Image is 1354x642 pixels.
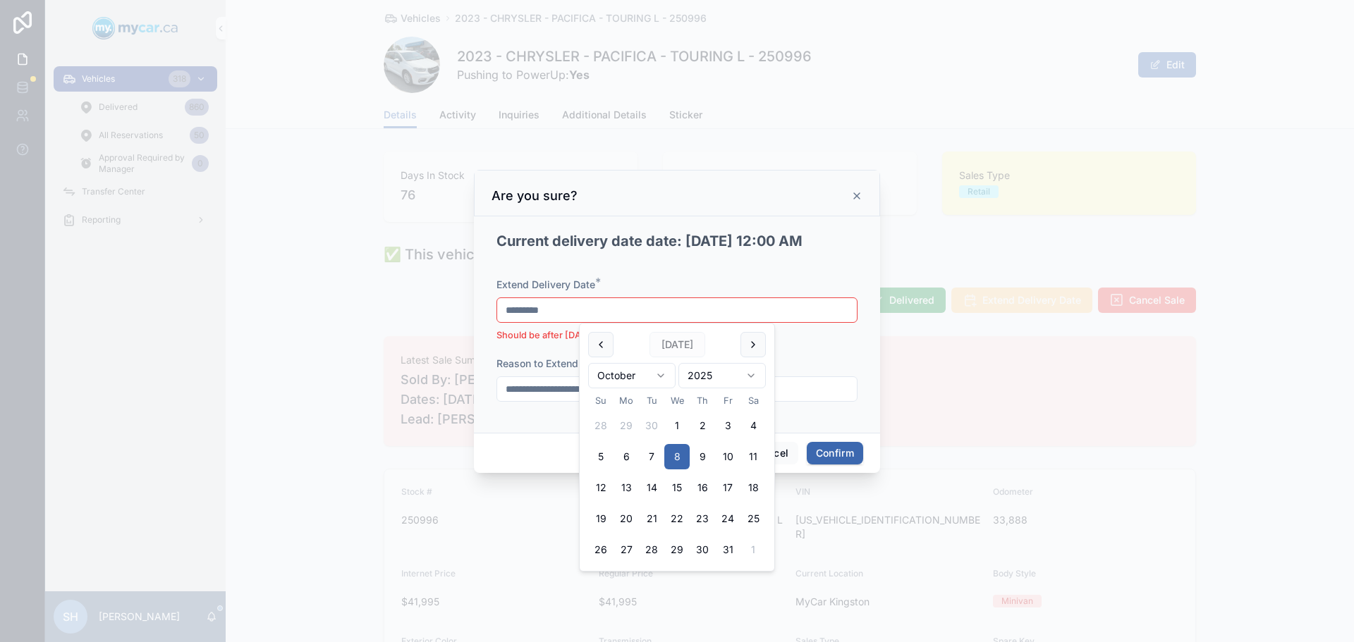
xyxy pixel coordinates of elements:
[614,506,639,531] button: Monday, October 20th, 2025
[664,506,690,531] button: Wednesday, October 22nd, 2025
[740,475,766,500] button: Saturday, October 18th, 2025
[690,537,715,562] button: Thursday, October 30th, 2025
[715,537,740,562] button: Friday, October 31st, 2025
[614,475,639,500] button: Monday, October 13th, 2025
[588,394,766,562] table: October 2025
[588,394,614,407] th: Sunday
[740,444,766,469] button: Saturday, October 11th, 2025
[492,187,578,204] h3: Are you sure?
[807,442,863,464] button: Confirm
[496,232,803,252] h2: Current delivery date date: [DATE] 12:00 AM
[588,444,614,469] button: Sunday, October 5th, 2025
[715,413,740,438] button: Friday, October 3rd, 2025
[664,475,690,500] button: Wednesday, October 15th, 2025
[664,444,690,469] button: Today, Wednesday, October 8th, 2025, selected
[639,475,664,500] button: Tuesday, October 14th, 2025
[614,537,639,562] button: Monday, October 27th, 2025
[690,475,715,500] button: Thursday, October 16th, 2025
[690,444,715,469] button: Thursday, October 9th, 2025
[664,394,690,407] th: Wednesday
[740,413,766,438] button: Saturday, October 4th, 2025
[740,537,766,562] button: Saturday, November 1st, 2025
[639,537,664,562] button: Tuesday, October 28th, 2025
[496,357,645,369] span: Reason to Extend Delivery Date
[639,506,664,531] button: Tuesday, October 21st, 2025
[639,413,664,438] button: Tuesday, September 30th, 2025
[639,394,664,407] th: Tuesday
[690,506,715,531] button: Thursday, October 23rd, 2025
[496,328,858,342] li: Should be after [DATE]
[614,444,639,469] button: Monday, October 6th, 2025
[664,537,690,562] button: Wednesday, October 29th, 2025
[690,413,715,438] button: Thursday, October 2nd, 2025
[664,413,690,438] button: Wednesday, October 1st, 2025
[614,394,639,407] th: Monday
[715,394,740,407] th: Friday
[639,444,664,469] button: Tuesday, October 7th, 2025
[740,394,766,407] th: Saturday
[690,394,715,407] th: Thursday
[715,506,740,531] button: Friday, October 24th, 2025
[715,475,740,500] button: Friday, October 17th, 2025
[614,413,639,438] button: Monday, September 29th, 2025
[588,506,614,531] button: Sunday, October 19th, 2025
[588,413,614,438] button: Sunday, September 28th, 2025
[496,278,595,290] span: Extend Delivery Date
[588,537,614,562] button: Sunday, October 26th, 2025
[740,506,766,531] button: Saturday, October 25th, 2025
[588,475,614,500] button: Sunday, October 12th, 2025
[715,444,740,469] button: Friday, October 10th, 2025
